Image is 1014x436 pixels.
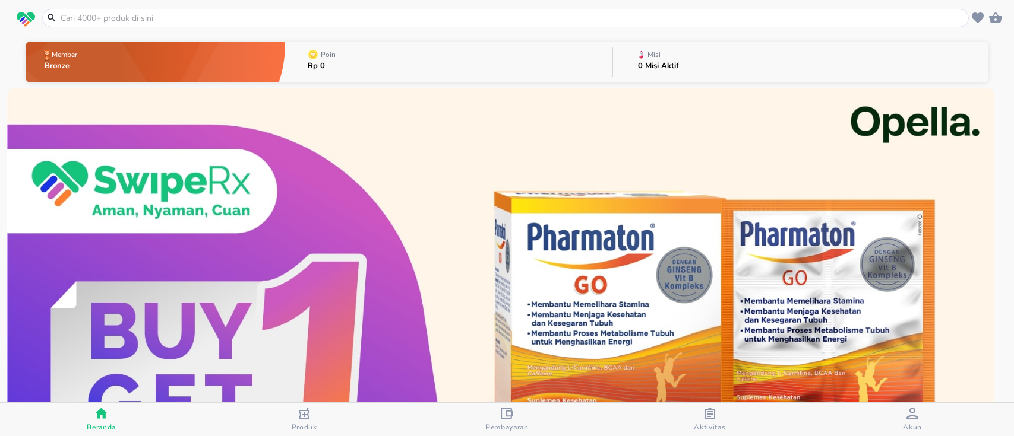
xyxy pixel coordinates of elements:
span: Aktivitas [694,422,725,432]
button: Misi0 Misi Aktif [613,39,988,85]
button: Pembayaran [406,403,608,436]
p: Rp 0 [308,62,338,70]
input: Cari 4000+ produk di sini [59,12,966,24]
p: Misi [647,51,661,58]
span: Beranda [87,422,116,432]
img: logo_swiperx_s.bd005f3b.svg [17,12,35,27]
p: Member [52,51,77,58]
p: 0 Misi Aktif [638,62,679,70]
span: Pembayaran [485,422,529,432]
button: Produk [203,403,405,436]
p: Bronze [45,62,80,70]
span: Produk [292,422,317,432]
button: Akun [811,403,1014,436]
button: PoinRp 0 [285,39,612,85]
p: Poin [321,51,336,58]
button: Aktivitas [608,403,811,436]
span: Akun [903,422,922,432]
button: MemberBronze [26,39,286,85]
